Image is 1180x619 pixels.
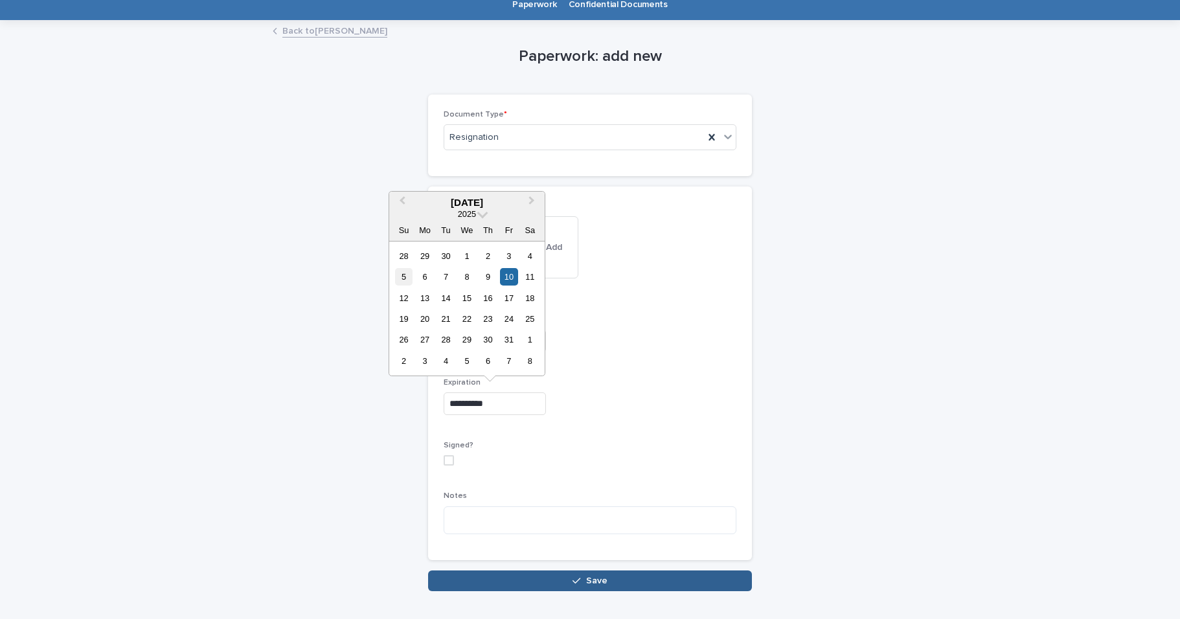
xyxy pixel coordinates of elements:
div: Choose Wednesday, October 29th, 2025 [458,331,475,348]
div: Choose Sunday, October 26th, 2025 [395,331,413,348]
div: Choose Tuesday, October 21st, 2025 [437,310,455,328]
div: Choose Wednesday, October 8th, 2025 [458,268,475,286]
div: Choose Friday, October 24th, 2025 [500,310,517,328]
div: Choose Tuesday, October 7th, 2025 [437,268,455,286]
span: Add [546,243,562,252]
button: Next Month [523,193,543,214]
div: Choose Thursday, October 23rd, 2025 [479,310,497,328]
div: Sa [521,221,539,239]
div: Choose Sunday, October 19th, 2025 [395,310,413,328]
h1: Paperwork: add new [428,47,752,66]
div: Choose Saturday, October 11th, 2025 [521,268,539,286]
div: Fr [500,221,517,239]
div: Choose Sunday, October 12th, 2025 [395,289,413,307]
div: Choose Tuesday, October 28th, 2025 [437,331,455,348]
div: Choose Saturday, October 18th, 2025 [521,289,539,307]
div: Choose Monday, October 20th, 2025 [416,310,433,328]
div: month 2025-10 [393,245,540,372]
div: Choose Tuesday, October 14th, 2025 [437,289,455,307]
button: Save [428,570,752,591]
div: Mo [416,221,433,239]
span: Signed? [444,442,473,449]
span: Notes [444,492,467,500]
div: Choose Saturday, October 25th, 2025 [521,310,539,328]
span: Document Type [444,111,507,118]
div: Choose Sunday, November 2nd, 2025 [395,352,413,370]
div: Th [479,221,497,239]
div: Su [395,221,413,239]
div: Choose Monday, October 13th, 2025 [416,289,433,307]
div: Choose Monday, September 29th, 2025 [416,247,433,265]
div: Choose Thursday, October 16th, 2025 [479,289,497,307]
button: Previous Month [391,193,411,214]
div: Choose Thursday, October 9th, 2025 [479,268,497,286]
div: Choose Tuesday, September 30th, 2025 [437,247,455,265]
div: Choose Thursday, October 2nd, 2025 [479,247,497,265]
div: Choose Friday, October 10th, 2025 [500,268,517,286]
div: Choose Friday, October 17th, 2025 [500,289,517,307]
div: [DATE] [389,197,545,208]
div: Choose Monday, November 3rd, 2025 [416,352,433,370]
div: Choose Tuesday, November 4th, 2025 [437,352,455,370]
div: Choose Monday, October 27th, 2025 [416,331,433,348]
div: Choose Friday, October 3rd, 2025 [500,247,517,265]
span: Expiration [444,379,481,387]
div: Choose Wednesday, October 22nd, 2025 [458,310,475,328]
div: Choose Sunday, September 28th, 2025 [395,247,413,265]
div: Choose Saturday, October 4th, 2025 [521,247,539,265]
button: Add [516,216,578,278]
div: Choose Wednesday, November 5th, 2025 [458,352,475,370]
span: Resignation [449,131,499,144]
div: Choose Saturday, November 1st, 2025 [521,331,539,348]
div: Choose Wednesday, October 15th, 2025 [458,289,475,307]
div: Choose Thursday, November 6th, 2025 [479,352,497,370]
a: Back to[PERSON_NAME] [282,23,387,38]
div: Choose Monday, October 6th, 2025 [416,268,433,286]
div: Choose Thursday, October 30th, 2025 [479,331,497,348]
span: Save [586,576,607,585]
div: Tu [437,221,455,239]
div: Choose Sunday, October 5th, 2025 [395,268,413,286]
span: 2025 [458,209,476,219]
div: Choose Wednesday, October 1st, 2025 [458,247,475,265]
div: Choose Friday, November 7th, 2025 [500,352,517,370]
div: We [458,221,475,239]
div: Choose Saturday, November 8th, 2025 [521,352,539,370]
div: Choose Friday, October 31st, 2025 [500,331,517,348]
